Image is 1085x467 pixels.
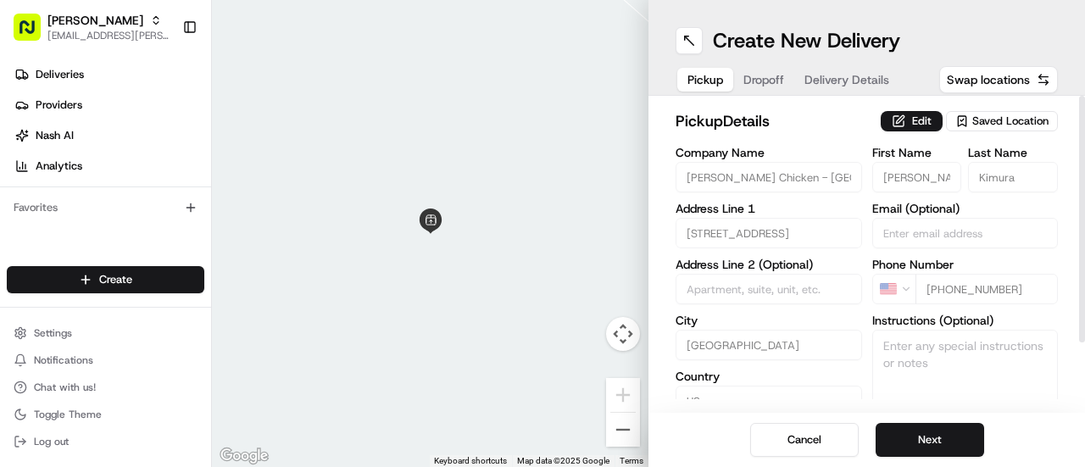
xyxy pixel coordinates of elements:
[34,309,47,323] img: 1736555255976-a54dd68f-1ca7-489b-9aae-adbdc363a1c4
[36,97,82,113] span: Providers
[804,71,889,88] span: Delivery Details
[676,147,862,158] label: Company Name
[687,71,723,88] span: Pickup
[136,263,171,276] span: [DATE]
[141,309,147,322] span: •
[17,220,108,234] div: Past conversations
[36,128,74,143] span: Nash AI
[743,71,784,88] span: Dropoff
[7,153,211,180] a: Analytics
[36,67,84,82] span: Deliveries
[620,456,643,465] a: Terms
[750,423,859,457] button: Cancel
[36,162,66,192] img: 1738778727109-b901c2ba-d612-49f7-a14d-d897ce62d23f
[34,408,102,421] span: Toggle Theme
[7,194,204,221] div: Favorites
[7,348,204,372] button: Notifications
[17,247,44,274] img: Regen Pajulas
[150,309,185,322] span: [DATE]
[288,167,309,187] button: Start new chat
[434,455,507,467] button: Keyboard shortcuts
[99,272,132,287] span: Create
[876,423,984,457] button: Next
[676,109,871,133] h2: pickup Details
[676,218,862,248] input: Enter address
[872,203,1059,214] label: Email (Optional)
[7,266,204,293] button: Create
[676,370,862,382] label: Country
[7,7,175,47] button: [PERSON_NAME][EMAIL_ADDRESS][PERSON_NAME][DOMAIN_NAME]
[17,68,309,95] p: Welcome 👋
[947,71,1030,88] span: Swap locations
[972,114,1049,129] span: Saved Location
[676,162,862,192] input: Enter company name
[676,330,862,360] input: Enter city
[17,292,44,320] img: Angelique Valdez
[53,309,137,322] span: [PERSON_NAME]
[216,445,272,467] img: Google
[76,179,233,192] div: We're available if you need us!
[76,162,278,179] div: Start new chat
[7,122,211,149] a: Nash AI
[47,12,143,29] button: [PERSON_NAME]
[676,259,862,270] label: Address Line 2 (Optional)
[7,375,204,399] button: Chat with us!
[17,162,47,192] img: 1736555255976-a54dd68f-1ca7-489b-9aae-adbdc363a1c4
[7,61,211,88] a: Deliveries
[946,109,1058,133] button: Saved Location
[53,263,124,276] span: Regen Pajulas
[606,413,640,447] button: Zoom out
[968,162,1058,192] input: Enter last name
[517,456,609,465] span: Map data ©2025 Google
[7,92,211,119] a: Providers
[872,218,1059,248] input: Enter email address
[17,17,51,51] img: Nash
[872,147,962,158] label: First Name
[968,147,1058,158] label: Last Name
[34,326,72,340] span: Settings
[127,263,133,276] span: •
[872,314,1059,326] label: Instructions (Optional)
[606,317,640,351] button: Map camera controls
[34,264,47,277] img: 1736555255976-a54dd68f-1ca7-489b-9aae-adbdc363a1c4
[34,381,96,394] span: Chat with us!
[713,27,900,54] h1: Create New Delivery
[606,378,640,412] button: Zoom in
[676,314,862,326] label: City
[120,341,205,354] a: Powered byPylon
[169,342,205,354] span: Pylon
[44,109,280,127] input: Clear
[676,386,862,416] input: Enter country
[34,435,69,448] span: Log out
[872,162,962,192] input: Enter first name
[34,353,93,367] span: Notifications
[216,445,272,467] a: Open this area in Google Maps (opens a new window)
[939,66,1058,93] button: Swap locations
[36,158,82,174] span: Analytics
[881,111,943,131] button: Edit
[676,274,862,304] input: Apartment, suite, unit, etc.
[676,203,862,214] label: Address Line 1
[7,430,204,453] button: Log out
[7,403,204,426] button: Toggle Theme
[872,259,1059,270] label: Phone Number
[47,29,169,42] button: [EMAIL_ADDRESS][PERSON_NAME][DOMAIN_NAME]
[915,274,1059,304] input: Enter phone number
[263,217,309,237] button: See all
[7,321,204,345] button: Settings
